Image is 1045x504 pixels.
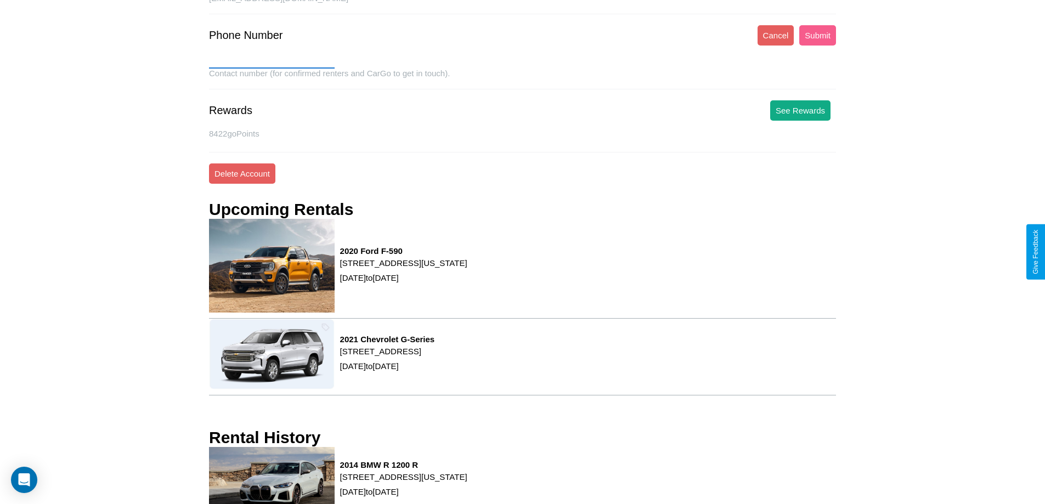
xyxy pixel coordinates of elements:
[209,163,275,184] button: Delete Account
[209,126,836,141] p: 8422 goPoints
[209,428,320,447] h3: Rental History
[209,319,335,389] img: rental
[11,467,37,493] div: Open Intercom Messenger
[340,469,467,484] p: [STREET_ADDRESS][US_STATE]
[340,460,467,469] h3: 2014 BMW R 1200 R
[209,219,335,313] img: rental
[758,25,794,46] button: Cancel
[209,104,252,117] div: Rewards
[340,270,467,285] p: [DATE] to [DATE]
[340,344,435,359] p: [STREET_ADDRESS]
[1032,230,1040,274] div: Give Feedback
[340,335,435,344] h3: 2021 Chevrolet G-Series
[340,246,467,256] h3: 2020 Ford F-590
[770,100,831,121] button: See Rewards
[340,484,467,499] p: [DATE] to [DATE]
[340,256,467,270] p: [STREET_ADDRESS][US_STATE]
[209,69,836,89] div: Contact number (for confirmed renters and CarGo to get in touch).
[209,29,283,42] div: Phone Number
[799,25,836,46] button: Submit
[209,200,353,219] h3: Upcoming Rentals
[340,359,435,373] p: [DATE] to [DATE]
